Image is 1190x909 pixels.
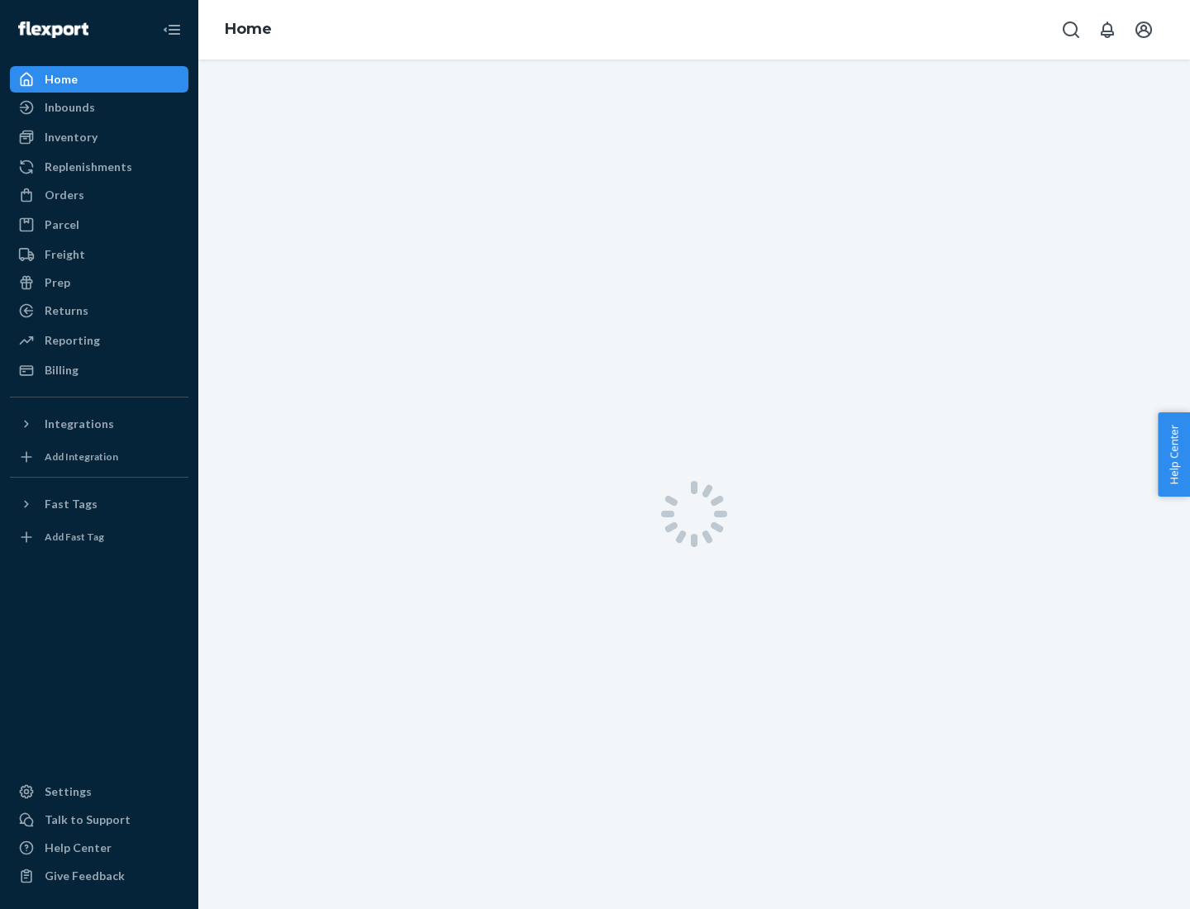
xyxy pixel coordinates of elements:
div: Fast Tags [45,496,98,512]
a: Prep [10,269,188,296]
button: Give Feedback [10,863,188,889]
div: Help Center [45,840,112,856]
img: Flexport logo [18,21,88,38]
div: Parcel [45,217,79,233]
div: Billing [45,362,79,378]
div: Integrations [45,416,114,432]
div: Give Feedback [45,868,125,884]
div: Home [45,71,78,88]
a: Reporting [10,327,188,354]
ol: breadcrumbs [212,6,285,54]
a: Home [225,20,272,38]
div: Talk to Support [45,811,131,828]
a: Help Center [10,835,188,861]
div: Freight [45,246,85,263]
div: Prep [45,274,70,291]
button: Fast Tags [10,491,188,517]
div: Returns [45,302,88,319]
button: Open notifications [1091,13,1124,46]
a: Orders [10,182,188,208]
button: Help Center [1158,412,1190,497]
div: Replenishments [45,159,132,175]
a: Replenishments [10,154,188,180]
div: Add Integration [45,450,118,464]
a: Add Integration [10,444,188,470]
div: Add Fast Tag [45,530,104,544]
div: Settings [45,783,92,800]
a: Billing [10,357,188,383]
a: Parcel [10,212,188,238]
button: Integrations [10,411,188,437]
a: Settings [10,778,188,805]
div: Inventory [45,129,98,145]
a: Home [10,66,188,93]
a: Returns [10,297,188,324]
a: Talk to Support [10,807,188,833]
a: Add Fast Tag [10,524,188,550]
a: Inbounds [10,94,188,121]
div: Inbounds [45,99,95,116]
button: Open account menu [1127,13,1160,46]
button: Open Search Box [1054,13,1088,46]
div: Reporting [45,332,100,349]
a: Inventory [10,124,188,150]
a: Freight [10,241,188,268]
button: Close Navigation [155,13,188,46]
div: Orders [45,187,84,203]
